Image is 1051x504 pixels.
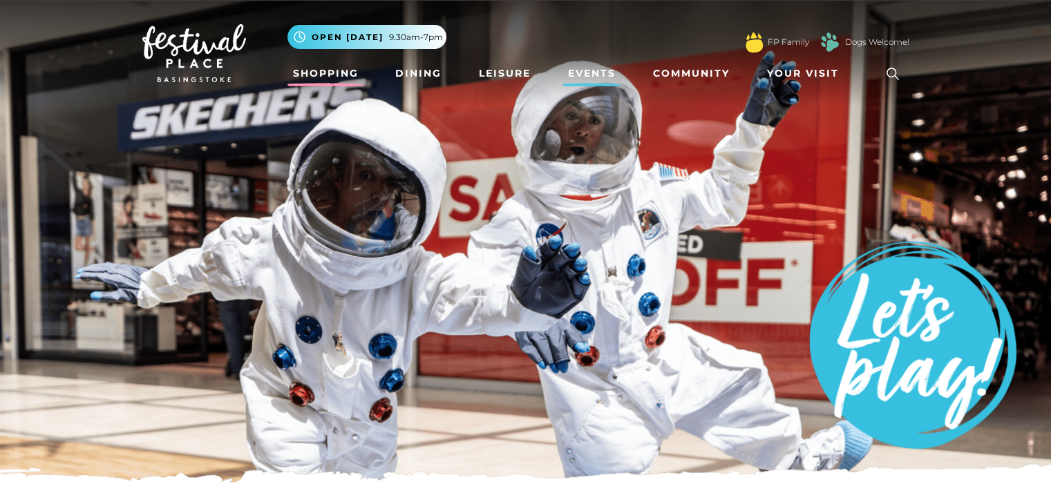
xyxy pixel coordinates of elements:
[389,31,443,43] span: 9.30am-7pm
[142,24,246,82] img: Festival Place Logo
[845,36,909,48] a: Dogs Welcome!
[473,61,536,86] a: Leisure
[768,36,809,48] a: FP Family
[647,61,735,86] a: Community
[767,66,839,81] span: Your Visit
[287,25,446,49] button: Open [DATE] 9.30am-7pm
[390,61,447,86] a: Dining
[287,61,364,86] a: Shopping
[312,31,384,43] span: Open [DATE]
[562,61,621,86] a: Events
[761,61,851,86] a: Your Visit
